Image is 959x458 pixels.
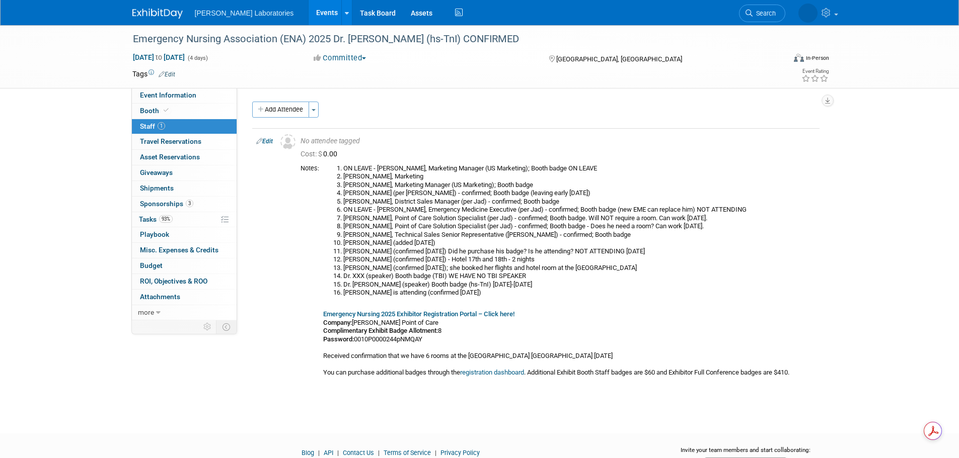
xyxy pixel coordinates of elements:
[343,206,816,214] li: ON LEAVE - [PERSON_NAME], Emergency Medicine Executive (per Jad) - confirmed; Booth badge (new EM...
[132,150,237,165] a: Asset Reservations
[132,104,237,119] a: Booth
[323,164,816,377] div: [PERSON_NAME] Point of Care 8 0010P0000244pNMQAY Received confirmation that we have 6 rooms at th...
[252,102,309,118] button: Add Attendee
[343,198,816,206] li: [PERSON_NAME], District Sales Manager (per Jad) - confirmed; Booth badge
[140,137,201,145] span: Travel Reservations
[301,150,341,158] span: 0.00
[186,200,193,207] span: 3
[199,320,216,333] td: Personalize Event Tab Strip
[132,165,237,180] a: Giveaways
[343,272,816,281] li: Dr. XXX (speaker) Booth badge (TBI) WE HAVE NO TBI SPEAKER
[343,222,816,231] li: [PERSON_NAME], Point of Care Solution Specialist (per Jad) - confirmed; Booth badge - Does he nee...
[343,247,816,256] li: [PERSON_NAME] (confirmed [DATE]) Did he purchase his badge? Is he attending? NOT ATTENDING [DATE]
[164,108,169,113] i: Booth reservation complete
[132,197,237,212] a: Sponsorships3
[140,230,169,238] span: Playbook
[132,274,237,289] a: ROI, Objectives & ROO
[132,290,237,305] a: Attachments
[140,122,165,130] span: Staff
[256,138,273,145] a: Edit
[132,227,237,242] a: Playbook
[140,153,200,161] span: Asset Reservations
[139,215,173,223] span: Tasks
[159,215,173,223] span: 93%
[323,327,438,334] b: Complimentary Exhibit Badge Allotment:
[280,134,296,149] img: Unassigned-User-Icon.png
[140,293,180,301] span: Attachments
[302,449,314,456] a: Blog
[323,310,514,318] a: Emergency Nursing 2025 Exhibitor Registration Portal – Click here!
[343,181,816,190] li: [PERSON_NAME], Marketing Manager (US Marketing); Booth badge
[159,71,175,78] a: Edit
[129,30,770,48] div: Emergency Nursing Association (ENA) 2025 Dr. [PERSON_NAME] (hs-TnI) CONFIRMED
[310,53,370,63] button: Committed
[376,449,382,456] span: |
[343,189,816,198] li: [PERSON_NAME] (per [PERSON_NAME]) - confirmed; Booth badge (leaving early [DATE])
[753,10,776,17] span: Search
[301,137,816,146] div: No attendee tagged
[132,53,185,62] span: [DATE] [DATE]
[343,172,816,181] li: [PERSON_NAME], Marketing
[316,449,322,456] span: |
[132,181,237,196] a: Shipments
[460,369,524,376] a: registration dashboard
[132,243,237,258] a: Misc. Expenses & Credits
[324,449,333,456] a: API
[158,122,165,130] span: 1
[301,150,323,158] span: Cost: $
[343,231,816,239] li: [PERSON_NAME], Technical Sales Senior Representative ([PERSON_NAME]) - confirmed; Booth badge
[140,200,193,208] span: Sponsorships
[132,88,237,103] a: Event Information
[801,69,829,74] div: Event Rating
[216,320,237,333] td: Toggle Event Tabs
[195,9,294,17] span: [PERSON_NAME] Laboratories
[132,212,237,227] a: Tasks93%
[140,107,171,115] span: Booth
[556,55,682,63] span: [GEOGRAPHIC_DATA], [GEOGRAPHIC_DATA]
[132,258,237,273] a: Budget
[132,134,237,149] a: Travel Reservations
[140,184,174,192] span: Shipments
[140,277,207,285] span: ROI, Objectives & ROO
[140,261,163,269] span: Budget
[343,449,374,456] a: Contact Us
[343,264,816,272] li: [PERSON_NAME] (confirmed [DATE]); she booked her flights and hotel room at the [GEOGRAPHIC_DATA]
[726,52,830,67] div: Event Format
[323,319,352,326] b: Company:
[794,54,804,62] img: Format-Inperson.png
[132,69,175,79] td: Tags
[343,164,816,173] li: ON LEAVE - [PERSON_NAME], Marketing Manager (US Marketing); Booth badge ON LEAVE
[187,55,208,61] span: (4 days)
[301,164,319,172] div: Notes:
[343,239,816,247] li: [PERSON_NAME] (added [DATE])
[323,335,354,343] b: Password:
[432,449,439,456] span: |
[154,53,164,61] span: to
[343,214,816,223] li: [PERSON_NAME], Point of Care Solution Specialist (per Jad) - confirmed; Booth badge. Will NOT req...
[343,281,816,289] li: Dr. [PERSON_NAME] (speaker) Booth badge (hs-TnI) [DATE]-[DATE]
[140,168,173,176] span: Giveaways
[335,449,341,456] span: |
[140,246,218,254] span: Misc. Expenses & Credits
[384,449,431,456] a: Terms of Service
[805,54,829,62] div: In-Person
[343,255,816,264] li: [PERSON_NAME] (confirmed [DATE]) - Hotel 17th and 18th - 2 nights
[739,5,785,22] a: Search
[132,305,237,320] a: more
[132,9,183,19] img: ExhibitDay
[132,119,237,134] a: Staff1
[343,289,816,297] li: [PERSON_NAME] is attending (confirmed [DATE])
[798,4,818,23] img: Tisha Davis
[138,308,154,316] span: more
[140,91,196,99] span: Event Information
[440,449,480,456] a: Privacy Policy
